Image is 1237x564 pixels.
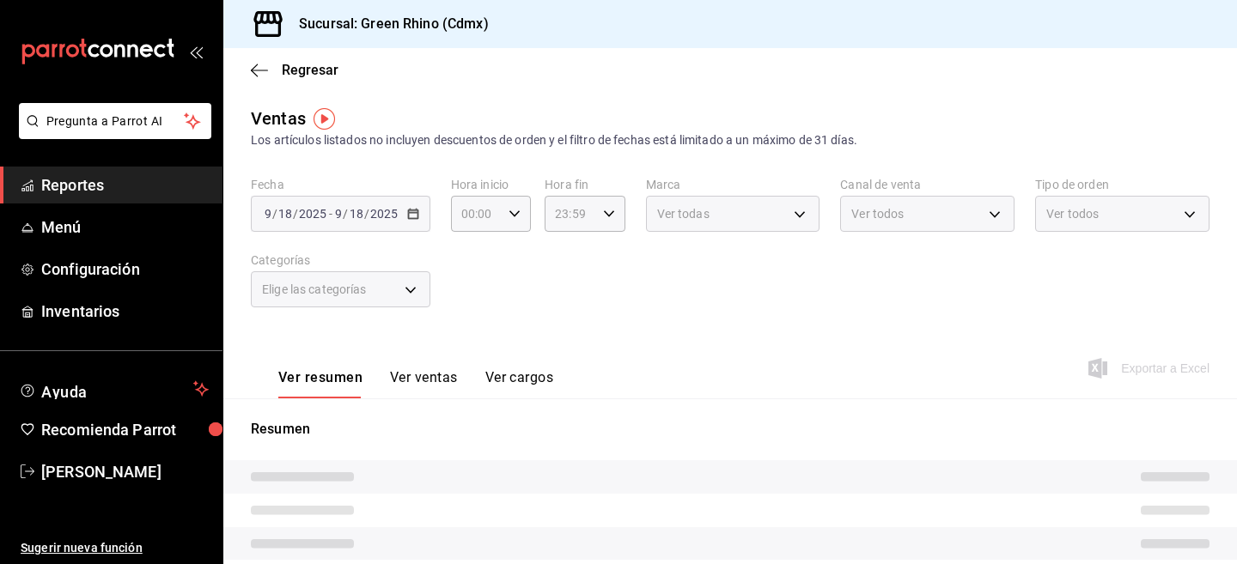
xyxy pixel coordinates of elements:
[12,124,211,143] a: Pregunta a Parrot AI
[41,460,209,483] span: [PERSON_NAME]
[364,207,369,221] span: /
[278,369,553,398] div: navigation tabs
[314,108,335,130] img: Tooltip marker
[329,207,332,221] span: -
[21,539,209,557] span: Sugerir nueva función
[251,254,430,266] label: Categorías
[390,369,458,398] button: Ver ventas
[840,179,1015,191] label: Canal de venta
[251,131,1210,149] div: Los artículos listados no incluyen descuentos de orden y el filtro de fechas está limitado a un m...
[1046,205,1099,222] span: Ver todos
[343,207,348,221] span: /
[485,369,554,398] button: Ver cargos
[46,112,185,130] span: Pregunta a Parrot AI
[545,179,625,191] label: Hora fin
[189,45,203,58] button: open_drawer_menu
[41,300,209,323] span: Inventarios
[251,179,430,191] label: Fecha
[334,207,343,221] input: --
[646,179,820,191] label: Marca
[1035,179,1210,191] label: Tipo de orden
[264,207,272,221] input: --
[657,205,710,222] span: Ver todas
[262,281,367,298] span: Elige las categorías
[19,103,211,139] button: Pregunta a Parrot AI
[251,106,306,131] div: Ventas
[451,179,531,191] label: Hora inicio
[41,379,186,399] span: Ayuda
[41,215,209,239] span: Menú
[285,14,489,34] h3: Sucursal: Green Rhino (Cdmx)
[41,173,209,197] span: Reportes
[277,207,293,221] input: --
[41,418,209,441] span: Recomienda Parrot
[293,207,298,221] span: /
[251,419,1210,440] p: Resumen
[349,207,364,221] input: --
[272,207,277,221] span: /
[298,207,327,221] input: ----
[282,62,338,78] span: Regresar
[251,62,338,78] button: Regresar
[369,207,399,221] input: ----
[41,258,209,281] span: Configuración
[851,205,904,222] span: Ver todos
[278,369,363,398] button: Ver resumen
